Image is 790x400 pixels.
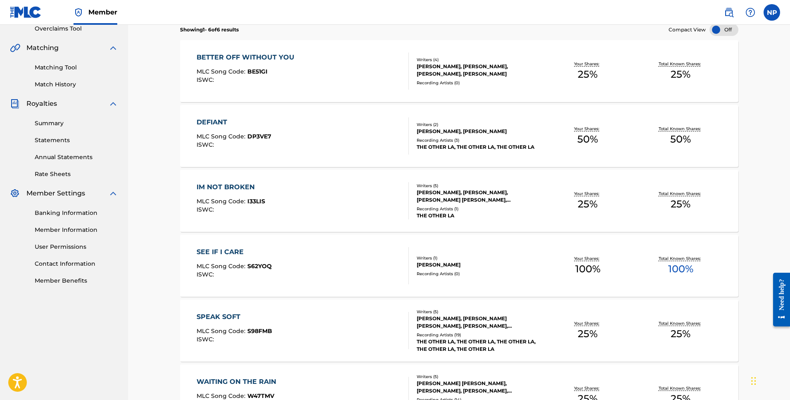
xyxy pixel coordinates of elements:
div: WAITING ON THE RAIN [197,377,280,387]
a: Contact Information [35,260,118,268]
div: Writers ( 5 ) [417,374,541,380]
a: SEE IF I CAREMLC Song Code:S62YOQISWC:Writers (1)[PERSON_NAME]Recording Artists (0)Your Shares:10... [180,235,738,297]
div: Recording Artists ( 0 ) [417,80,541,86]
span: ISWC : [197,76,216,83]
div: IM NOT BROKEN [197,182,265,192]
span: Member [88,7,117,17]
p: Your Shares: [574,255,601,262]
img: expand [108,43,118,53]
a: Public Search [721,4,737,21]
span: MLC Song Code : [197,392,247,400]
span: I33LIS [247,198,265,205]
img: expand [108,188,118,198]
div: Help [742,4,759,21]
span: 25 % [671,67,690,82]
span: DP3VE7 [247,133,271,140]
a: SPEAK SOFTMLC Song Code:S98FMBISWC:Writers (5)[PERSON_NAME], [PERSON_NAME] [PERSON_NAME], [PERSON... [180,300,738,362]
span: ISWC : [197,206,216,213]
span: ISWC : [197,271,216,278]
div: SEE IF I CARE [197,247,272,257]
a: User Permissions [35,243,118,251]
span: 25 % [671,326,690,341]
span: 100 % [668,262,693,276]
a: Statements [35,136,118,145]
div: [PERSON_NAME], [PERSON_NAME] [417,128,541,135]
a: Member Benefits [35,276,118,285]
p: Your Shares: [574,190,601,197]
a: DEFIANTMLC Song Code:DP3VE7ISWC:Writers (2)[PERSON_NAME], [PERSON_NAME]Recording Artists (3)THE O... [180,105,738,167]
span: S98FMB [247,327,272,335]
img: Royalties [10,99,20,109]
div: SPEAK SOFT [197,312,272,322]
span: Royalties [26,99,57,109]
div: Recording Artists ( 3 ) [417,137,541,143]
iframe: Resource Center [767,267,790,333]
div: [PERSON_NAME], [PERSON_NAME] [PERSON_NAME], [PERSON_NAME], [PERSON_NAME], [PERSON_NAME] [417,315,541,330]
div: [PERSON_NAME], [PERSON_NAME], [PERSON_NAME] [PERSON_NAME], [PERSON_NAME], [PERSON_NAME] [417,189,541,204]
a: Overclaims Tool [35,24,118,33]
div: Recording Artists ( 1 ) [417,206,541,212]
a: IM NOT BROKENMLC Song Code:I33LISISWC:Writers (5)[PERSON_NAME], [PERSON_NAME], [PERSON_NAME] [PER... [180,170,738,232]
p: Total Known Shares: [659,61,703,67]
span: 25 % [671,197,690,212]
p: Total Known Shares: [659,126,703,132]
p: Total Known Shares: [659,385,703,391]
div: THE OTHER LA, THE OTHER LA, THE OTHER LA [417,143,541,151]
span: Matching [26,43,59,53]
div: BETTER OFF WITHOUT YOU [197,52,299,62]
iframe: Chat Widget [749,360,790,400]
p: Your Shares: [574,385,601,391]
img: MLC Logo [10,6,42,18]
p: Total Known Shares: [659,320,703,326]
div: Writers ( 5 ) [417,309,541,315]
span: MLC Song Code : [197,68,247,75]
img: expand [108,99,118,109]
p: Your Shares: [574,61,601,67]
a: Rate Sheets [35,170,118,179]
div: THE OTHER LA, THE OTHER LA, THE OTHER LA, THE OTHER LA, THE OTHER LA [417,338,541,353]
img: Matching [10,43,20,53]
span: MLC Song Code : [197,133,247,140]
img: Member Settings [10,188,20,198]
a: Member Information [35,226,118,234]
span: MLC Song Code : [197,262,247,270]
div: [PERSON_NAME] [PERSON_NAME], [PERSON_NAME], [PERSON_NAME], [PERSON_NAME], [PERSON_NAME] [417,380,541,395]
span: 25 % [578,67,598,82]
div: [PERSON_NAME], [PERSON_NAME], [PERSON_NAME], [PERSON_NAME] [417,63,541,78]
span: BE51GI [247,68,268,75]
div: DEFIANT [197,117,271,127]
div: THE OTHER LA [417,212,541,219]
img: help [745,7,755,17]
div: Recording Artists ( 19 ) [417,332,541,338]
span: 25 % [578,197,598,212]
span: 50 % [577,132,598,147]
span: 25 % [578,326,598,341]
span: ISWC : [197,336,216,343]
p: Total Known Shares: [659,190,703,197]
span: Member Settings [26,188,85,198]
a: Match History [35,80,118,89]
p: Your Shares: [574,126,601,132]
div: Writers ( 2 ) [417,121,541,128]
div: Drag [751,369,756,393]
img: search [724,7,734,17]
div: Writers ( 4 ) [417,57,541,63]
p: Showing 1 - 6 of 6 results [180,26,239,33]
div: Writers ( 1 ) [417,255,541,261]
span: Compact View [669,26,706,33]
p: Your Shares: [574,320,601,326]
p: Total Known Shares: [659,255,703,262]
span: W47TMV [247,392,274,400]
div: Writers ( 5 ) [417,183,541,189]
a: Annual Statements [35,153,118,162]
a: Banking Information [35,209,118,217]
span: 50 % [670,132,691,147]
div: [PERSON_NAME] [417,261,541,269]
a: Matching Tool [35,63,118,72]
div: User Menu [764,4,780,21]
a: Summary [35,119,118,128]
img: Top Rightsholder [74,7,83,17]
